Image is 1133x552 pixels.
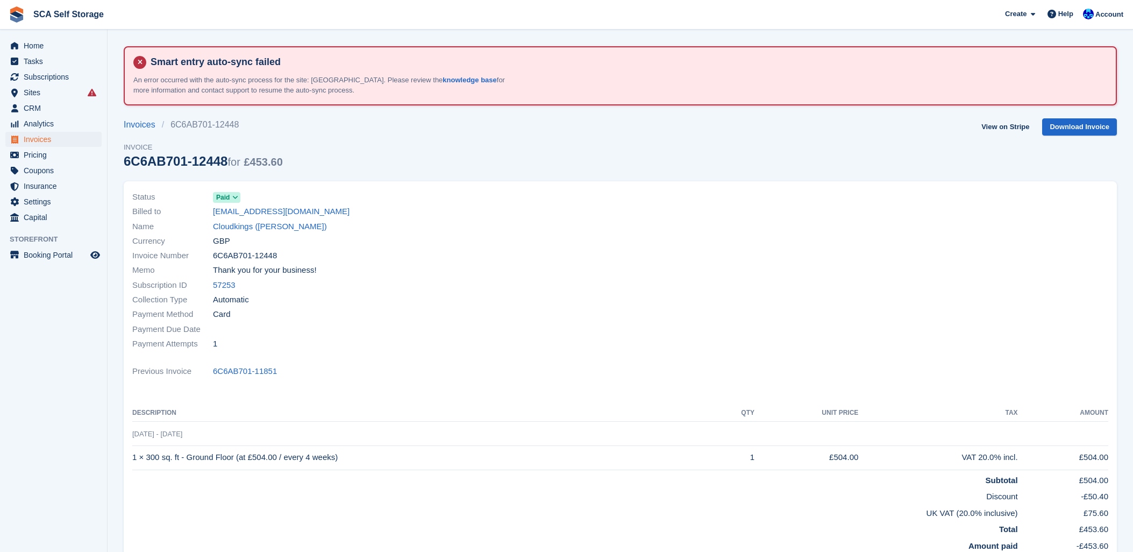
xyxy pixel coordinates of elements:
span: Invoice Number [132,250,213,262]
span: Insurance [24,179,88,194]
td: Discount [132,486,1018,503]
span: Collection Type [132,294,213,306]
a: Cloudkings ([PERSON_NAME]) [213,221,327,233]
td: £504.00 [1018,445,1108,470]
a: menu [5,163,102,178]
td: UK VAT (20.0% inclusive) [132,503,1018,520]
span: Paid [216,193,230,202]
div: 6C6AB701-12448 [124,154,283,168]
span: Payment Method [132,308,213,321]
i: Smart entry sync failures have occurred [88,88,96,97]
span: Billed to [132,206,213,218]
span: Thank you for your business! [213,264,317,277]
a: menu [5,85,102,100]
span: Card [213,308,231,321]
td: £453.60 [1018,519,1108,536]
th: Amount [1018,405,1108,422]
span: CRM [24,101,88,116]
h4: Smart entry auto-sync failed [146,56,1107,68]
span: Memo [132,264,213,277]
a: Invoices [124,118,162,131]
a: [EMAIL_ADDRESS][DOMAIN_NAME] [213,206,350,218]
a: menu [5,69,102,84]
span: 1 [213,338,217,350]
nav: breadcrumbs [124,118,283,131]
span: Create [1005,9,1027,19]
td: -£50.40 [1018,486,1108,503]
a: menu [5,179,102,194]
strong: Amount paid [968,541,1018,550]
a: menu [5,194,102,209]
span: [DATE] - [DATE] [132,430,182,438]
span: Capital [24,210,88,225]
span: Pricing [24,147,88,162]
th: Unit Price [754,405,858,422]
a: 57253 [213,279,236,292]
span: Automatic [213,294,249,306]
span: Invoice [124,142,283,153]
a: View on Stripe [977,118,1034,136]
a: menu [5,132,102,147]
a: 6C6AB701-11851 [213,365,277,378]
span: Storefront [10,234,107,245]
span: Coupons [24,163,88,178]
img: stora-icon-8386f47178a22dfd0bd8f6a31ec36ba5ce8667c1dd55bd0f319d3a0aa187defe.svg [9,6,25,23]
a: Preview store [89,249,102,261]
span: Home [24,38,88,53]
th: Tax [858,405,1017,422]
span: Analytics [24,116,88,131]
a: menu [5,116,102,131]
a: Download Invoice [1042,118,1117,136]
a: menu [5,101,102,116]
span: £453.60 [244,156,282,168]
span: 6C6AB701-12448 [213,250,277,262]
span: for [227,156,240,168]
div: VAT 20.0% incl. [858,451,1017,464]
span: Help [1058,9,1073,19]
span: Previous Invoice [132,365,213,378]
a: menu [5,147,102,162]
span: Subscription ID [132,279,213,292]
a: menu [5,54,102,69]
span: GBP [213,235,230,247]
a: Paid [213,191,240,203]
td: £75.60 [1018,503,1108,520]
td: 1 × 300 sq. ft - Ground Floor (at £504.00 / every 4 weeks) [132,445,717,470]
span: Status [132,191,213,203]
span: Subscriptions [24,69,88,84]
strong: Subtotal [986,476,1018,485]
span: Tasks [24,54,88,69]
td: £504.00 [754,445,858,470]
span: Sites [24,85,88,100]
span: Settings [24,194,88,209]
span: Booking Portal [24,247,88,263]
span: Payment Due Date [132,323,213,336]
td: £504.00 [1018,470,1108,486]
a: SCA Self Storage [29,5,108,23]
p: An error occurred with the auto-sync process for the site: [GEOGRAPHIC_DATA]. Please review the f... [133,75,510,96]
a: menu [5,247,102,263]
span: Payment Attempts [132,338,213,350]
img: Kelly Neesham [1083,9,1094,19]
a: menu [5,38,102,53]
th: QTY [717,405,754,422]
th: Description [132,405,717,422]
a: menu [5,210,102,225]
span: Name [132,221,213,233]
td: 1 [717,445,754,470]
a: knowledge base [443,76,496,84]
span: Account [1095,9,1123,20]
span: Currency [132,235,213,247]
strong: Total [999,525,1018,534]
span: Invoices [24,132,88,147]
